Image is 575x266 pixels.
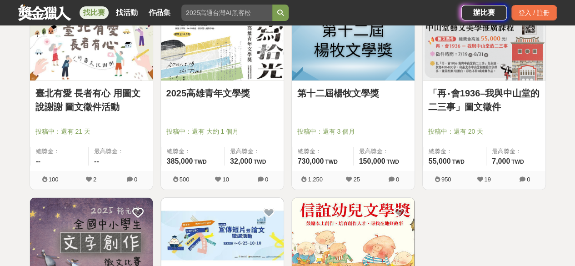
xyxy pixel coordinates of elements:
a: Cover Image [30,5,153,81]
span: 總獎金： [429,147,480,156]
span: 150,000 [359,157,385,165]
span: 0 [527,176,530,183]
span: 500 [180,176,190,183]
span: -- [94,157,99,165]
span: 55,000 [429,157,451,165]
span: 25 [353,176,360,183]
span: 100 [49,176,59,183]
a: 臺北有愛 長者有心 用圖文說謝謝 圖文徵件活動 [35,86,147,114]
a: 「再‧會1936–我與中山堂的二三事」圖文徵件 [428,86,540,114]
span: 0 [396,176,399,183]
span: TWD [386,159,399,165]
img: Cover Image [161,5,284,80]
span: TWD [452,159,464,165]
span: 19 [484,176,490,183]
span: 950 [441,176,451,183]
span: 0 [265,176,268,183]
span: 385,000 [167,157,193,165]
span: 投稿中：還有 3 個月 [297,127,409,136]
a: Cover Image [423,5,545,81]
img: Cover Image [423,5,545,80]
a: 找活動 [112,6,141,19]
span: 總獎金： [36,147,83,156]
span: TWD [511,159,524,165]
span: TWD [194,159,206,165]
a: 2025高雄青年文學獎 [166,86,278,100]
input: 2025高通台灣AI黑客松 [181,5,272,21]
span: 10 [222,176,229,183]
a: Cover Image [161,5,284,81]
span: TWD [325,159,337,165]
span: 1,250 [308,176,323,183]
span: 2 [93,176,96,183]
span: 投稿中：還有 大約 1 個月 [166,127,278,136]
a: 作品集 [145,6,174,19]
span: TWD [254,159,266,165]
a: Cover Image [292,5,415,81]
span: 最高獎金： [492,147,540,156]
span: 最高獎金： [94,147,147,156]
span: 總獎金： [167,147,219,156]
span: 總獎金： [298,147,348,156]
span: 最高獎金： [359,147,409,156]
a: 第十二屆楊牧文學獎 [297,86,409,100]
span: 7,000 [492,157,510,165]
a: 找比賽 [80,6,109,19]
span: 投稿中：還有 20 天 [428,127,540,136]
img: Cover Image [30,5,153,80]
span: 投稿中：還有 21 天 [35,127,147,136]
span: 0 [134,176,137,183]
img: Cover Image [292,5,415,80]
div: 登入 / 註冊 [511,5,557,20]
a: 辦比賽 [461,5,507,20]
span: 730,000 [298,157,324,165]
span: 最高獎金： [230,147,278,156]
span: -- [36,157,41,165]
span: 32,000 [230,157,252,165]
